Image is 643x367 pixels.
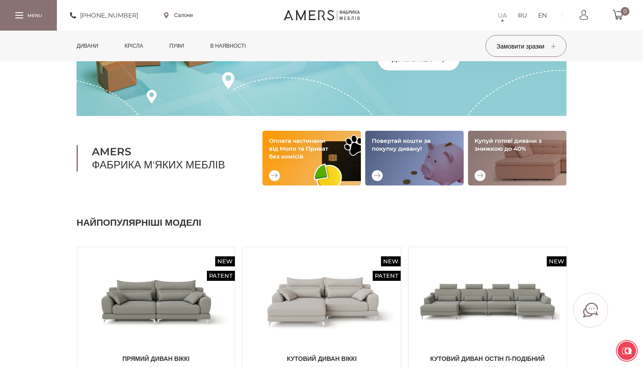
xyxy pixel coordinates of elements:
img: Повертай кошти за покупку дивану [365,131,464,185]
span: 0 [621,7,629,16]
a: [PHONE_NUMBER] [70,10,138,21]
a: RU [518,10,527,21]
a: Крісла [118,31,150,61]
span: Кутовий диван ВІККІ [249,354,394,363]
span: New [381,256,401,266]
span: New [215,256,235,266]
img: Купуй готові дивани зі знижкою до 40% [468,131,566,185]
span: Замовити зразки [496,42,555,50]
span: Patent [207,271,235,281]
a: EN [538,10,547,21]
span: Прямий диван ВІККІ [84,354,228,363]
h1: Фабрика м'яких меблів [77,145,241,171]
a: UA [498,10,507,21]
span: Patent [373,271,401,281]
a: Пуфи [163,31,191,61]
b: AMERS [92,145,241,158]
img: Оплата частинами від Mono та Приват без комісій [262,131,361,185]
span: New [547,256,566,266]
a: в наявності [204,31,252,61]
a: Салони [164,11,193,19]
button: Замовити зразки [486,35,566,57]
a: Дивани [70,31,105,61]
span: Кутовий диван ОСТІН П-подібний [415,354,560,363]
h2: Найпопулярніші моделі [77,216,566,229]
